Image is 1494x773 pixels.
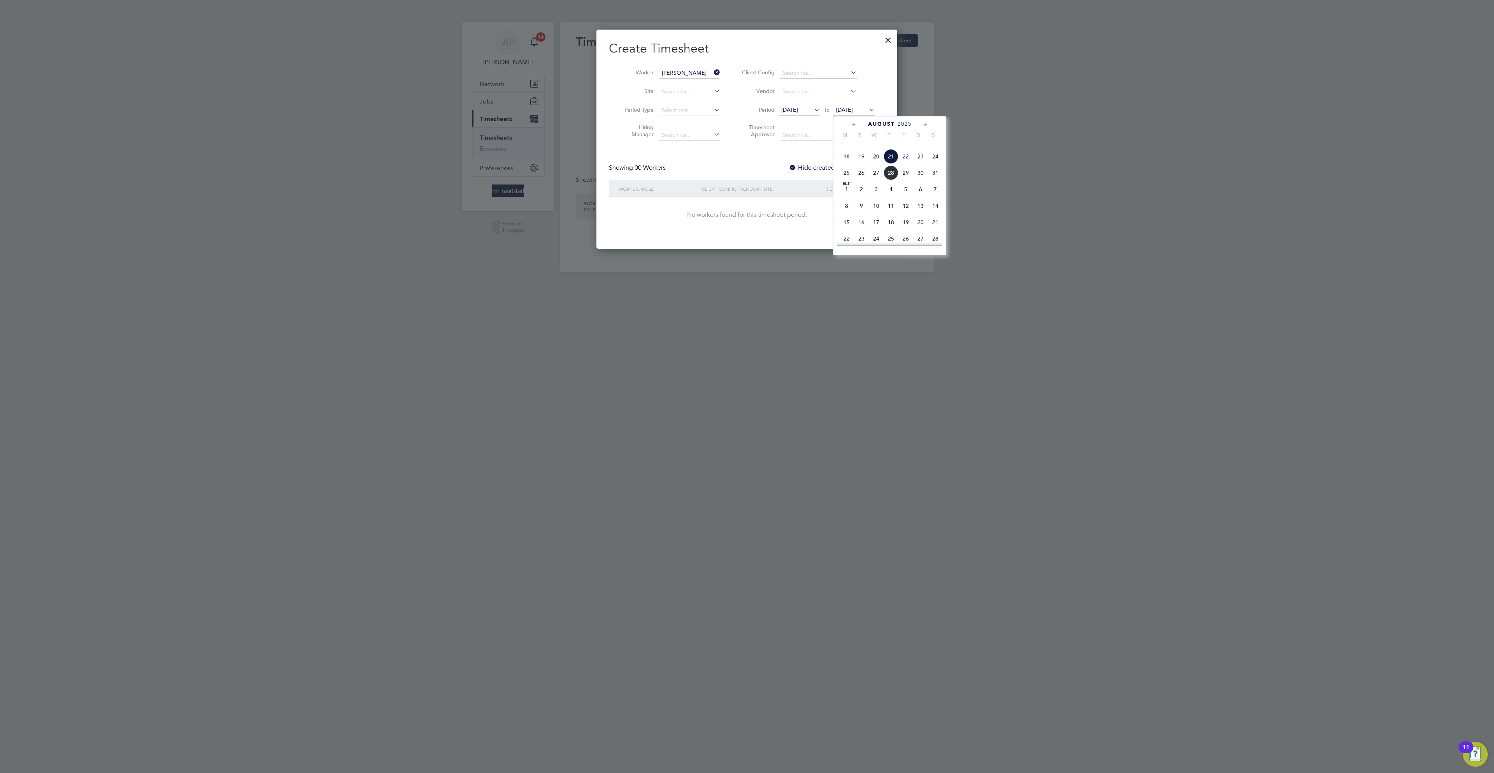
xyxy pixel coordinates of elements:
[854,165,869,180] span: 26
[635,164,666,172] span: 00 Workers
[913,215,928,230] span: 20
[659,105,720,116] input: Select one
[780,130,857,141] input: Search for...
[825,180,877,198] div: Period
[854,215,869,230] span: 16
[780,68,857,79] input: Search for...
[928,199,943,213] span: 14
[884,199,898,213] span: 11
[898,215,913,230] span: 19
[898,199,913,213] span: 12
[928,165,943,180] span: 31
[928,231,943,246] span: 28
[869,215,884,230] span: 17
[781,106,798,113] span: [DATE]
[884,215,898,230] span: 18
[659,130,720,141] input: Search for...
[898,165,913,180] span: 29
[882,132,896,139] span: T
[609,40,885,57] h2: Create Timesheet
[740,106,775,113] label: Period
[884,182,898,197] span: 4
[854,231,869,246] span: 23
[868,121,895,127] span: August
[854,182,869,197] span: 2
[839,231,854,246] span: 22
[659,86,720,97] input: Search for...
[913,199,928,213] span: 13
[854,199,869,213] span: 9
[913,165,928,180] span: 30
[1462,747,1469,757] div: 11
[928,182,943,197] span: 7
[619,88,654,95] label: Site
[789,164,868,172] label: Hide created timesheets
[619,69,654,76] label: Worker
[839,182,854,186] span: Sep
[617,180,700,198] div: Worker / Role
[913,149,928,164] span: 23
[609,164,667,172] div: Showing
[836,106,853,113] span: [DATE]
[926,132,941,139] span: S
[740,124,775,138] label: Timesheet Approver
[884,165,898,180] span: 28
[852,132,867,139] span: T
[659,68,720,79] input: Search for...
[839,199,854,213] span: 8
[913,231,928,246] span: 27
[898,149,913,164] span: 22
[869,199,884,213] span: 10
[898,182,913,197] span: 5
[869,165,884,180] span: 27
[619,106,654,113] label: Period Type
[1463,742,1488,767] button: Open Resource Center, 11 new notifications
[898,121,912,127] span: 2025
[869,149,884,164] span: 20
[896,132,911,139] span: F
[869,182,884,197] span: 3
[740,69,775,76] label: Client Config
[837,132,852,139] span: M
[619,124,654,138] label: Hiring Manager
[884,149,898,164] span: 21
[780,86,857,97] input: Search for...
[913,182,928,197] span: 6
[884,231,898,246] span: 25
[700,180,825,198] div: Client Config / Vendor / Site
[911,132,926,139] span: S
[617,211,877,219] div: No workers found for this timesheet period.
[854,149,869,164] span: 19
[839,165,854,180] span: 25
[839,215,854,230] span: 15
[822,105,832,115] span: To
[867,132,882,139] span: W
[928,215,943,230] span: 21
[928,149,943,164] span: 24
[898,231,913,246] span: 26
[869,231,884,246] span: 24
[839,182,854,197] span: 1
[839,149,854,164] span: 18
[740,88,775,95] label: Vendor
